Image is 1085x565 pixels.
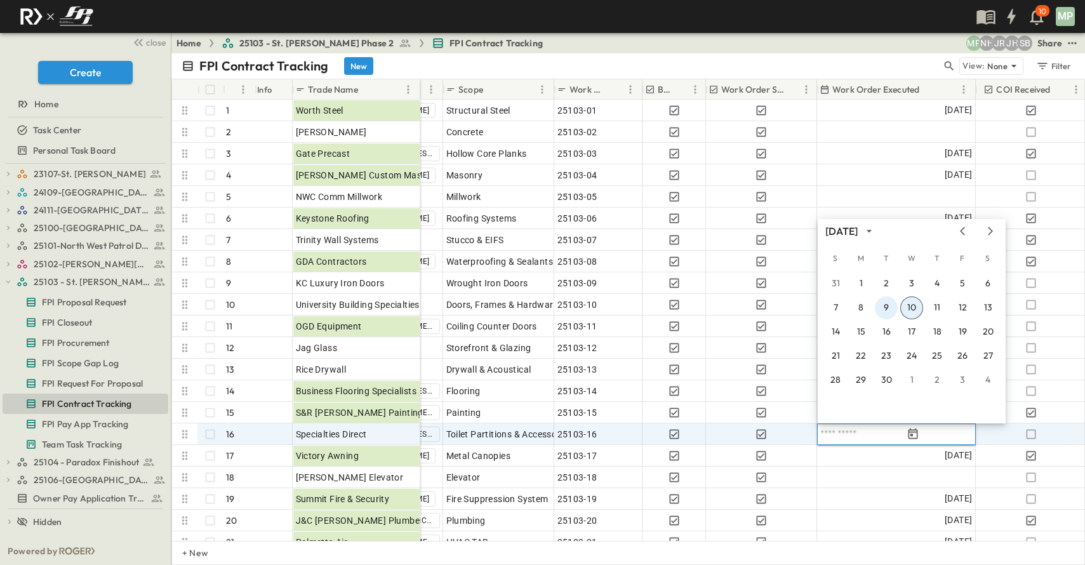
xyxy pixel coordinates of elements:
[557,514,597,527] span: 25103-20
[3,182,168,203] div: 24109-St. Teresa of Calcutta Parish Halltest
[3,435,166,453] a: Team Task Tracking
[236,82,251,97] button: Menu
[226,449,234,462] p: 17
[226,212,231,225] p: 6
[176,37,201,50] a: Home
[1031,57,1075,75] button: Filter
[926,246,949,271] span: Thursday
[296,234,379,246] span: Trinity Wall Systems
[226,126,231,138] p: 2
[824,345,847,368] button: 21
[658,83,675,96] p: BSA Signed
[557,255,597,268] span: 25103-08
[1035,59,1072,73] div: Filter
[557,212,597,225] span: 25103-06
[945,146,972,161] span: [DATE]
[849,345,872,368] button: 22
[875,321,898,343] button: 16
[557,536,597,548] span: 25103-21
[623,82,638,97] button: Menu
[1056,7,1075,26] div: MP
[1053,83,1067,96] button: Sort
[3,95,166,113] a: Home
[223,79,255,100] div: #
[42,357,119,369] span: FPI Scope Gap Log
[296,298,420,311] span: University Building Specialties
[557,342,597,354] span: 25103-12
[38,61,133,84] button: Create
[228,83,242,96] button: Sort
[458,83,483,96] p: Scope
[900,345,923,368] button: 24
[34,456,139,469] span: 25104 - Paradox Finishout
[3,354,166,372] a: FPI Scope Gap Log
[3,414,168,434] div: FPI Pay App Trackingtest
[446,428,572,441] span: Toilet Partitions & Accessories
[900,296,923,319] button: 10
[17,237,166,255] a: 25101-North West Patrol Division
[3,333,168,353] div: FPI Procurementtest
[825,224,858,239] div: [DATE]
[226,514,237,527] p: 20
[296,449,359,462] span: Victory Awning
[446,320,537,333] span: Coiling Counter Doors
[446,277,528,289] span: Wrought Iron Doors
[3,293,166,311] a: FPI Proposal Request
[824,369,847,392] button: 28
[976,272,999,295] button: 6
[557,406,597,419] span: 25103-15
[951,272,974,295] button: 5
[983,226,998,236] button: Next month
[344,57,373,75] button: New
[1068,82,1084,97] button: Menu
[401,82,416,97] button: Menu
[33,124,81,136] span: Task Center
[296,104,343,117] span: Worth Steel
[3,312,168,333] div: FPI Closeouttest
[926,369,949,392] button: 2
[34,222,150,234] span: 25100-Vanguard Prep School
[42,336,110,349] span: FPI Procurement
[296,169,441,182] span: [PERSON_NAME] Custom Masonry
[557,471,597,484] span: 25103-18
[976,296,999,319] button: 13
[257,72,272,107] div: Info
[42,377,143,390] span: FPI Request For Proposal
[33,144,116,157] span: Personal Task Board
[296,342,338,354] span: Jag Glass
[1017,36,1032,51] div: Sterling Barnett (sterling@fpibuilders.com)
[446,126,484,138] span: Concrete
[432,37,543,50] a: FPI Contract Tracking
[862,223,877,239] button: calendar view is open, switch to year view
[1055,6,1076,27] button: MP
[17,453,166,471] a: 25104 - Paradox Finishout
[3,415,166,433] a: FPI Pay App Tracking
[199,57,329,75] p: FPI Contract Tracking
[1004,36,1020,51] div: Jose Hurtado (jhurtado@fpibuilders.com)
[688,82,703,97] button: Menu
[361,83,375,96] button: Sort
[926,345,949,368] button: 25
[900,246,923,271] span: Wednesday
[255,79,293,100] div: Info
[226,385,234,397] p: 14
[557,169,597,182] span: 25103-04
[875,296,898,319] button: 9
[226,277,231,289] p: 9
[42,296,126,309] span: FPI Proposal Request
[569,83,606,96] p: Work Order #
[945,513,972,528] span: [DATE]
[926,296,949,319] button: 11
[446,255,554,268] span: Waterproofing & Sealants
[557,428,597,441] span: 25103-16
[226,493,234,505] p: 19
[3,489,166,507] a: Owner Pay Application Tracking
[226,471,234,484] p: 18
[296,493,390,505] span: Summit Fire & Security
[557,320,597,333] span: 25103-11
[296,190,383,203] span: NWC Comm Millwork
[3,470,168,490] div: 25106-St. Andrews Parking Lottest
[34,276,150,288] span: 25103 - St. [PERSON_NAME] Phase 2
[976,321,999,343] button: 20
[849,321,872,343] button: 15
